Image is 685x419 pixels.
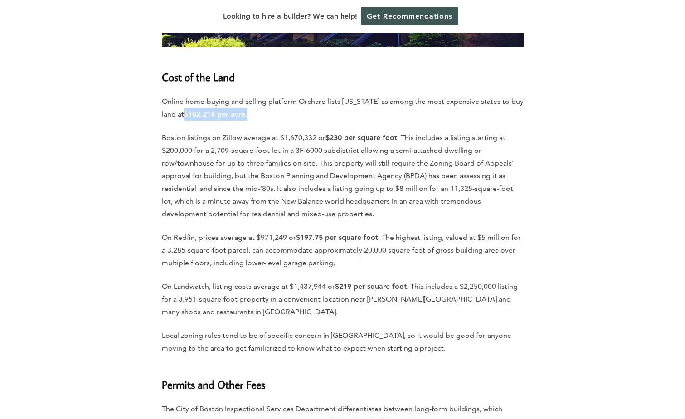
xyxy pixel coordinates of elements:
p: Online home-buying and selling platform Orchard lists [US_STATE] as among the most expensive stat... [162,95,524,121]
strong: $230 per square foot [325,133,397,142]
strong: Permits and Other Fees [162,377,265,391]
a: Get Recommendations [361,7,458,25]
p: On Redfin, prices average at $971,249 or . The highest listing, valued at $5 million for a 3,285-... [162,231,524,269]
strong: $102,214 per acre [184,110,245,118]
p: Local zoning rules tend to be of specific concern in [GEOGRAPHIC_DATA], so it would be good for a... [162,329,524,355]
strong: Cost of the Land [162,70,235,84]
p: Boston listings on Zillow average at $1,670,332 or . This includes a listing starting at $200,000... [162,132,524,220]
strong: $197.75 per square foot [296,233,378,242]
p: On Landwatch, listing costs average at $1,437,944 or . This includes a $2,250,000 listing for a 3... [162,280,524,318]
strong: $219 per square foot [335,282,407,291]
iframe: Drift Widget Chat Controller [511,354,674,408]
